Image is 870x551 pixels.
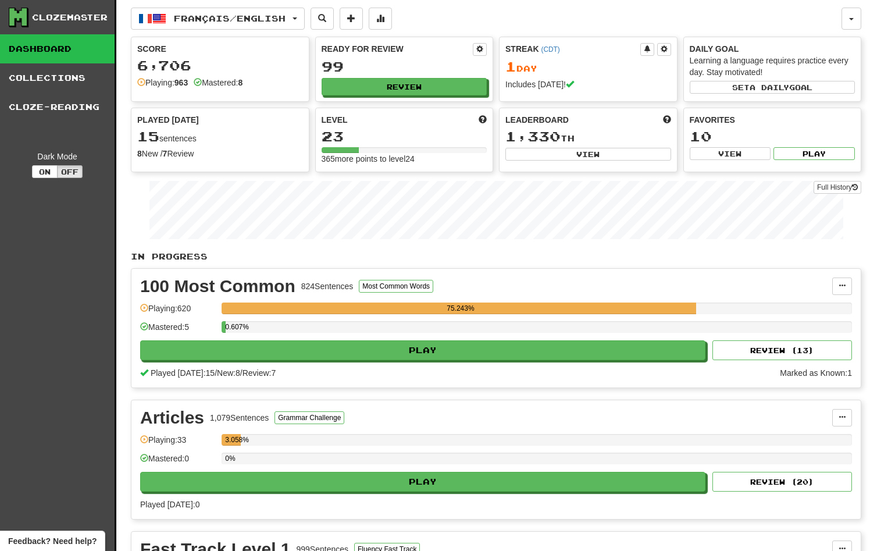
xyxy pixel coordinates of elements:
[194,77,243,88] div: Mastered:
[163,149,167,158] strong: 7
[780,367,852,379] div: Marked as Known: 1
[750,83,789,91] span: a daily
[174,13,286,23] span: Français / English
[301,280,354,292] div: 824 Sentences
[322,78,487,95] button: Review
[210,412,269,424] div: 1,079 Sentences
[243,368,276,378] span: Review: 7
[8,535,97,547] span: Open feedback widget
[137,149,142,158] strong: 8
[140,434,216,453] div: Playing: 33
[505,43,640,55] div: Streak
[690,55,855,78] div: Learning a language requires practice every day. Stay motivated!
[479,114,487,126] span: Score more points to level up
[322,114,348,126] span: Level
[690,81,855,94] button: Seta dailygoal
[322,43,473,55] div: Ready for Review
[140,500,199,509] span: Played [DATE]: 0
[712,472,852,492] button: Review (20)
[137,128,159,144] span: 15
[690,129,855,144] div: 10
[541,45,559,54] a: (CDT)
[690,43,855,55] div: Daily Goal
[174,78,188,87] strong: 963
[137,43,303,55] div: Score
[690,114,855,126] div: Favorites
[225,303,696,314] div: 75.243%
[505,129,671,144] div: th
[215,368,217,378] span: /
[240,368,243,378] span: /
[274,411,344,424] button: Grammar Challenge
[505,79,671,90] div: Includes [DATE]!
[57,165,83,178] button: Off
[137,58,303,73] div: 6,706
[131,8,305,30] button: Français/English
[311,8,334,30] button: Search sentences
[131,251,861,262] p: In Progress
[9,151,106,162] div: Dark Mode
[505,58,516,74] span: 1
[140,278,295,295] div: 100 Most Common
[814,181,861,194] a: Full History
[140,340,705,360] button: Play
[32,12,108,23] div: Clozemaster
[137,77,188,88] div: Playing:
[225,434,241,446] div: 3.058%
[369,8,392,30] button: More stats
[140,321,216,340] div: Mastered: 5
[340,8,363,30] button: Add sentence to collection
[137,148,303,159] div: New / Review
[505,114,569,126] span: Leaderboard
[712,340,852,360] button: Review (13)
[151,368,215,378] span: Played [DATE]: 15
[32,165,58,178] button: On
[322,153,487,165] div: 365 more points to level 24
[137,129,303,144] div: sentences
[505,128,561,144] span: 1,330
[137,114,199,126] span: Played [DATE]
[140,453,216,472] div: Mastered: 0
[322,129,487,144] div: 23
[217,368,240,378] span: New: 8
[505,59,671,74] div: Day
[322,59,487,74] div: 99
[505,148,671,161] button: View
[690,147,771,160] button: View
[238,78,243,87] strong: 8
[140,303,216,322] div: Playing: 620
[140,472,705,492] button: Play
[663,114,671,126] span: This week in points, UTC
[773,147,855,160] button: Play
[359,280,433,293] button: Most Common Words
[140,409,204,426] div: Articles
